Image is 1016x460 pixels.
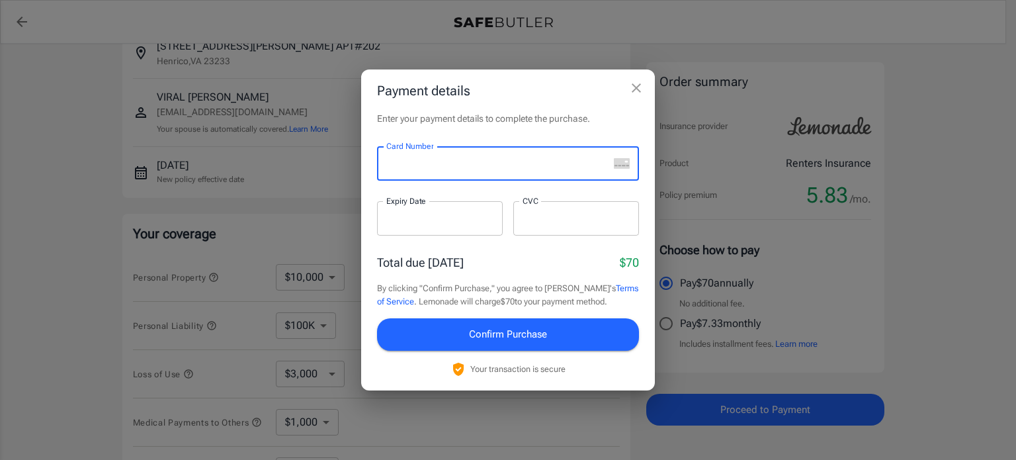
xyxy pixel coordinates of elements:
[614,158,630,169] svg: unknown
[377,282,639,308] p: By clicking "Confirm Purchase," you agree to [PERSON_NAME]'s . Lemonade will charge $70 to your p...
[377,318,639,350] button: Confirm Purchase
[361,69,655,112] h2: Payment details
[469,326,547,343] span: Confirm Purchase
[620,253,639,271] p: $70
[523,212,630,225] iframe: Secure CVC input frame
[523,195,538,207] label: CVC
[386,158,609,170] iframe: Secure card number input frame
[377,283,638,306] a: Terms of Service
[386,212,493,225] iframe: Secure expiration date input frame
[386,195,426,207] label: Expiry Date
[377,112,639,125] p: Enter your payment details to complete the purchase.
[623,75,650,101] button: close
[386,140,433,152] label: Card Number
[377,253,464,271] p: Total due [DATE]
[470,363,566,375] p: Your transaction is secure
